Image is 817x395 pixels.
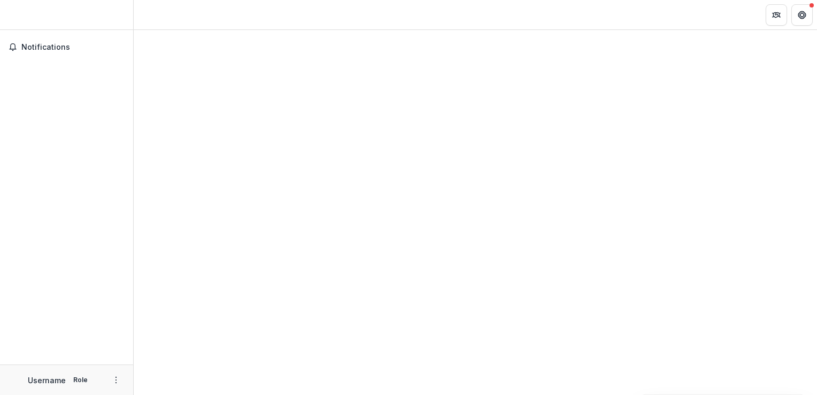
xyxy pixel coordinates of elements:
[70,375,91,385] p: Role
[766,4,787,26] button: Partners
[110,374,122,386] button: More
[4,39,129,56] button: Notifications
[28,375,66,386] p: Username
[791,4,813,26] button: Get Help
[21,43,125,52] span: Notifications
